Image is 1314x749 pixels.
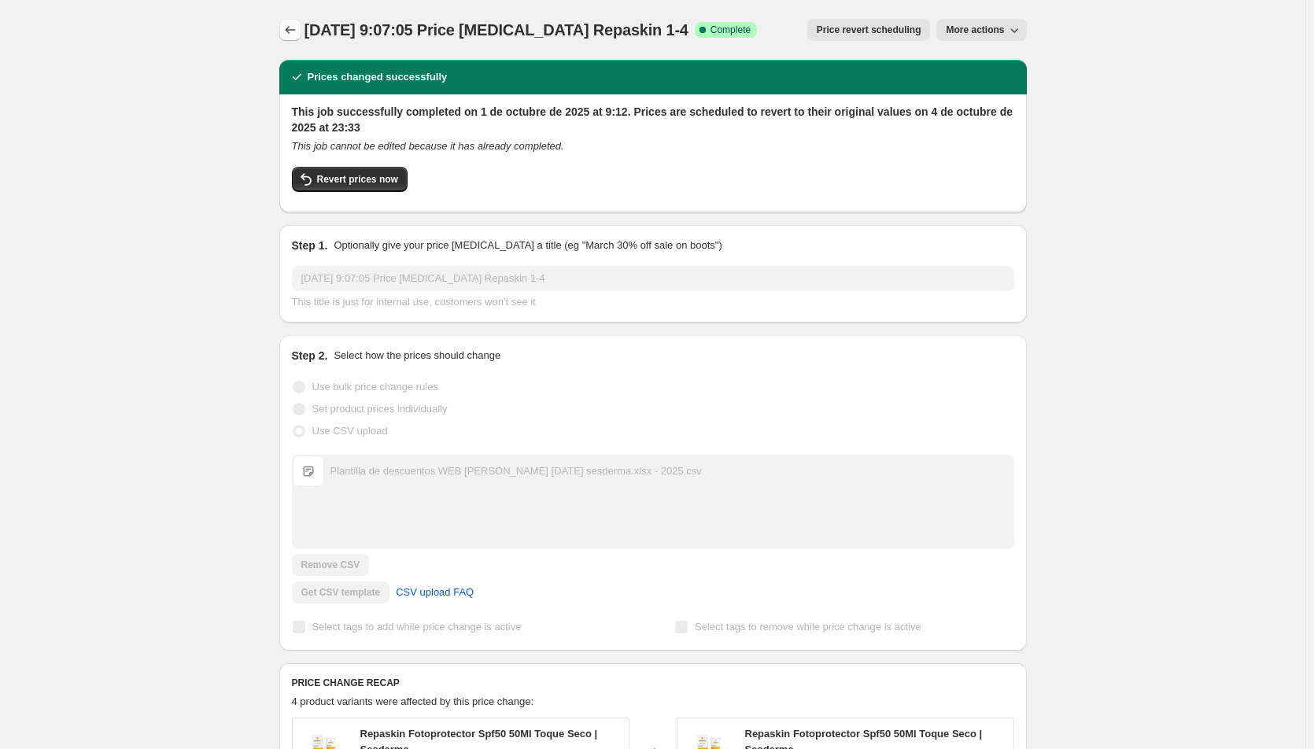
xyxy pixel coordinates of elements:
input: 30% off holiday sale [292,266,1014,291]
p: Optionally give your price [MEDICAL_DATA] a title (eg "March 30% off sale on boots") [334,238,722,253]
span: Select tags to add while price change is active [312,621,522,633]
button: More actions [936,19,1026,41]
h2: Step 1. [292,238,328,253]
h6: PRICE CHANGE RECAP [292,677,1014,689]
h2: Prices changed successfully [308,69,448,85]
div: Plantilla de descuentos WEB [PERSON_NAME] [DATE] sesderma.xlsx - 2025.csv [330,463,702,479]
span: [DATE] 9:07:05 Price [MEDICAL_DATA] Repaskin 1-4 [305,21,688,39]
span: CSV upload FAQ [396,585,474,600]
button: Price change jobs [279,19,301,41]
span: This title is just for internal use, customers won't see it [292,296,536,308]
span: More actions [946,24,1004,36]
span: 4 product variants were affected by this price change: [292,695,534,707]
button: Price revert scheduling [807,19,931,41]
span: Price revert scheduling [817,24,921,36]
h2: Step 2. [292,348,328,363]
p: Select how the prices should change [334,348,500,363]
h2: This job successfully completed on 1 de octubre de 2025 at 9:12. Prices are scheduled to revert t... [292,104,1014,135]
span: Use bulk price change rules [312,381,438,393]
span: Revert prices now [317,173,398,186]
span: Use CSV upload [312,425,388,437]
i: This job cannot be edited because it has already completed. [292,140,564,152]
span: Set product prices individually [312,403,448,415]
span: Select tags to remove while price change is active [695,621,921,633]
span: Complete [711,24,751,36]
button: Revert prices now [292,167,408,192]
a: CSV upload FAQ [386,580,483,605]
